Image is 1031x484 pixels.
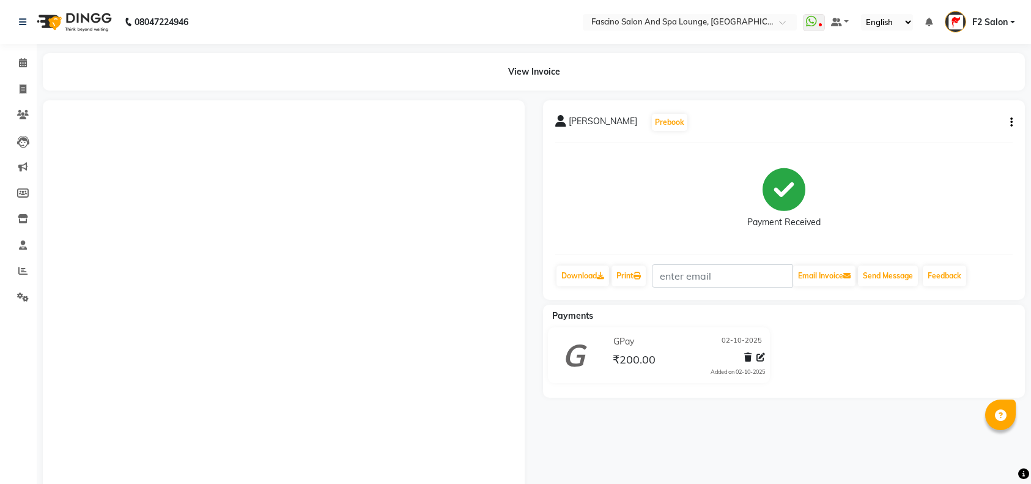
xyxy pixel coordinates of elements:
[711,368,765,376] div: Added on 02-10-2025
[613,352,656,370] span: ₹200.00
[652,264,793,288] input: enter email
[945,11,966,32] img: F2 Salon
[135,5,188,39] b: 08047224946
[972,16,1008,29] span: F2 Salon
[652,114,687,131] button: Prebook
[747,216,821,229] div: Payment Received
[31,5,115,39] img: logo
[722,335,762,348] span: 02-10-2025
[980,435,1019,472] iframe: chat widget
[552,310,593,321] span: Payments
[612,266,646,286] a: Print
[569,115,637,132] span: [PERSON_NAME]
[556,266,609,286] a: Download
[613,335,634,348] span: GPay
[43,53,1025,91] div: View Invoice
[923,266,966,286] a: Feedback
[858,266,918,286] button: Send Message
[793,266,855,286] button: Email Invoice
